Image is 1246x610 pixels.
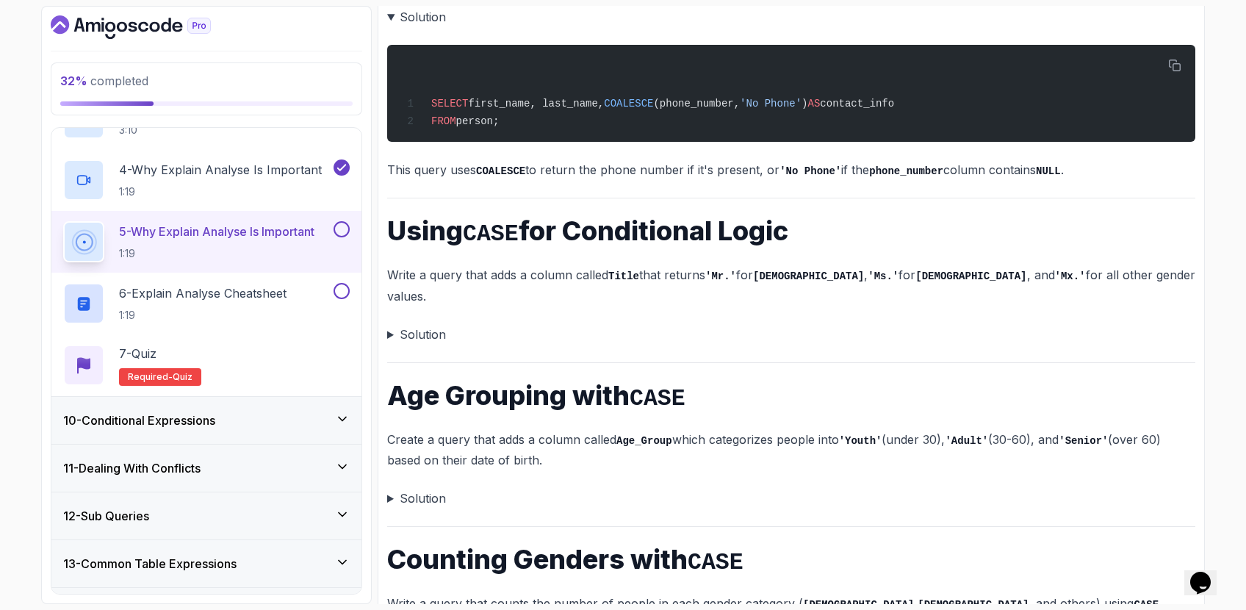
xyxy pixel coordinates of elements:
[604,98,653,110] span: COALESCE
[808,98,821,110] span: AS
[1055,270,1086,282] code: 'Mx.'
[387,216,1195,247] h1: Using for Conditional Logic
[456,115,500,127] span: person;
[63,555,237,573] h3: 13 - Common Table Expressions
[119,161,322,179] p: 4 - Why Explain Analyse Is Important
[63,159,350,201] button: 4-Why Explain Analyse Is Important1:19
[63,507,149,525] h3: 12 - Sub Queries
[869,165,943,177] code: phone_number
[387,429,1195,471] p: Create a query that adds a column called which categorizes people into (under 30), (30-60), and (...
[1036,165,1061,177] code: NULL
[63,459,201,477] h3: 11 - Dealing With Conflicts
[119,284,287,302] p: 6 - Explain Analyse Cheatsheet
[119,123,248,137] p: 3:10
[51,397,361,444] button: 10-Conditional Expressions
[431,115,456,127] span: FROM
[688,550,743,575] code: CASE
[63,345,350,386] button: 7-QuizRequired-quiz
[630,386,685,412] code: CASE
[1059,435,1108,447] code: 'Senior'
[463,221,519,247] code: CASE
[119,345,156,362] p: 7 - Quiz
[387,324,1195,345] summary: Solution
[51,445,361,492] button: 11-Dealing With Conflicts
[820,98,894,110] span: contact_info
[51,492,361,539] button: 12-Sub Queries
[608,270,639,282] code: Title
[119,184,322,199] p: 1:19
[431,98,468,110] span: SELECT
[468,98,604,110] span: first_name, last_name,
[387,381,1195,412] h1: Age Grouping with
[740,98,802,110] span: 'No Phone'
[653,98,740,110] span: (phone_number,
[128,371,173,383] span: Required-
[945,435,988,447] code: 'Adult'
[63,412,215,429] h3: 10 - Conditional Expressions
[173,371,192,383] span: quiz
[51,15,245,39] a: Dashboard
[63,283,350,324] button: 6-Explain Analyse Cheatsheet1:19
[705,270,736,282] code: 'Mr.'
[753,270,864,282] code: [DEMOGRAPHIC_DATA]
[119,223,314,240] p: 5 - Why Explain Analyse Is Important
[387,265,1195,306] p: Write a query that adds a column called that returns for , for , and for all other gender values.
[387,7,1195,27] summary: Solution
[476,165,525,177] code: COALESCE
[868,270,899,282] code: 'Ms.'
[119,246,314,261] p: 1:19
[63,221,350,262] button: 5-Why Explain Analyse Is Important1:19
[1184,551,1231,595] iframe: chat widget
[616,435,672,447] code: Age_Group
[915,270,1026,282] code: [DEMOGRAPHIC_DATA]
[51,540,361,587] button: 13-Common Table Expressions
[387,545,1195,575] h1: Counting Genders with
[387,159,1195,181] p: This query uses to return the phone number if it's present, or if the column contains .
[779,165,841,177] code: 'No Phone'
[60,73,148,88] span: completed
[119,308,287,323] p: 1:19
[387,488,1195,509] summary: Solution
[60,73,87,88] span: 32 %
[839,435,882,447] code: 'Youth'
[802,98,807,110] span: )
